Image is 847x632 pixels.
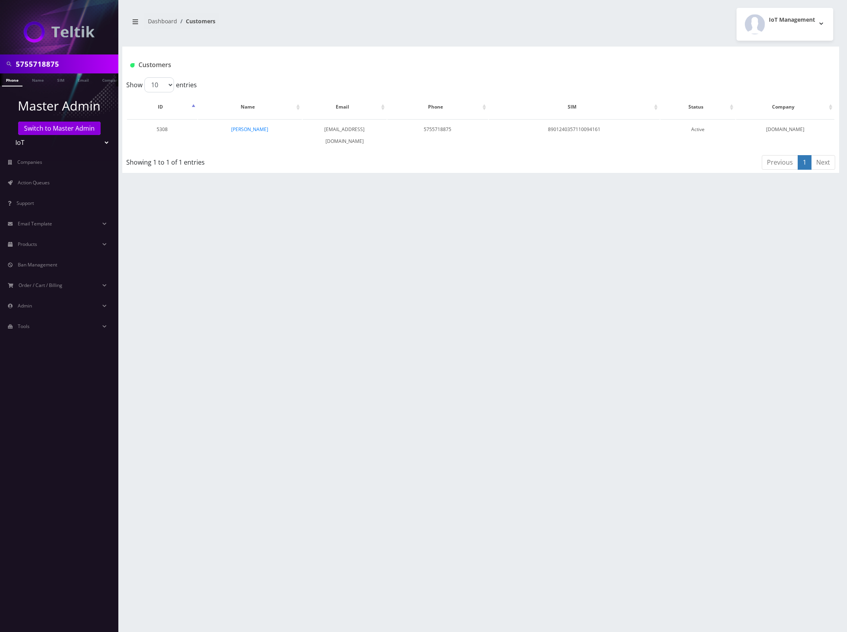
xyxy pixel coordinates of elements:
[53,73,68,86] a: SIM
[144,77,174,92] select: Showentries
[198,96,302,118] th: Name: activate to sort column ascending
[2,73,22,86] a: Phone
[24,21,95,43] img: IoT
[17,200,34,206] span: Support
[128,13,475,36] nav: breadcrumb
[18,179,50,186] span: Action Queues
[798,155,811,170] a: 1
[177,17,215,25] li: Customers
[18,302,32,309] span: Admin
[126,77,197,92] label: Show entries
[98,73,125,86] a: Company
[769,17,815,23] h2: IoT Management
[660,96,735,118] th: Status: activate to sort column ascending
[387,96,488,118] th: Phone: activate to sort column ascending
[18,122,101,135] a: Switch to Master Admin
[303,96,387,118] th: Email: activate to sort column ascending
[127,96,197,118] th: ID: activate to sort column descending
[660,119,735,151] td: Active
[18,261,57,268] span: Ban Management
[489,119,660,151] td: 8901240357110094161
[148,17,177,25] a: Dashboard
[16,56,116,71] input: Search in Company
[811,155,835,170] a: Next
[737,8,833,41] button: IoT Management
[231,126,268,133] a: [PERSON_NAME]
[127,119,197,151] td: 5308
[18,323,30,330] span: Tools
[130,61,712,69] h1: Customers
[18,241,37,248] span: Products
[489,96,660,118] th: SIM: activate to sort column ascending
[303,119,387,151] td: [EMAIL_ADDRESS][DOMAIN_NAME]
[28,73,48,86] a: Name
[17,159,42,165] span: Companies
[19,282,62,289] span: Order / Cart / Billing
[18,220,52,227] span: Email Template
[762,155,798,170] a: Previous
[387,119,488,151] td: 5755718875
[736,119,834,151] td: [DOMAIN_NAME]
[736,96,834,118] th: Company: activate to sort column ascending
[74,73,93,86] a: Email
[126,154,416,167] div: Showing 1 to 1 of 1 entries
